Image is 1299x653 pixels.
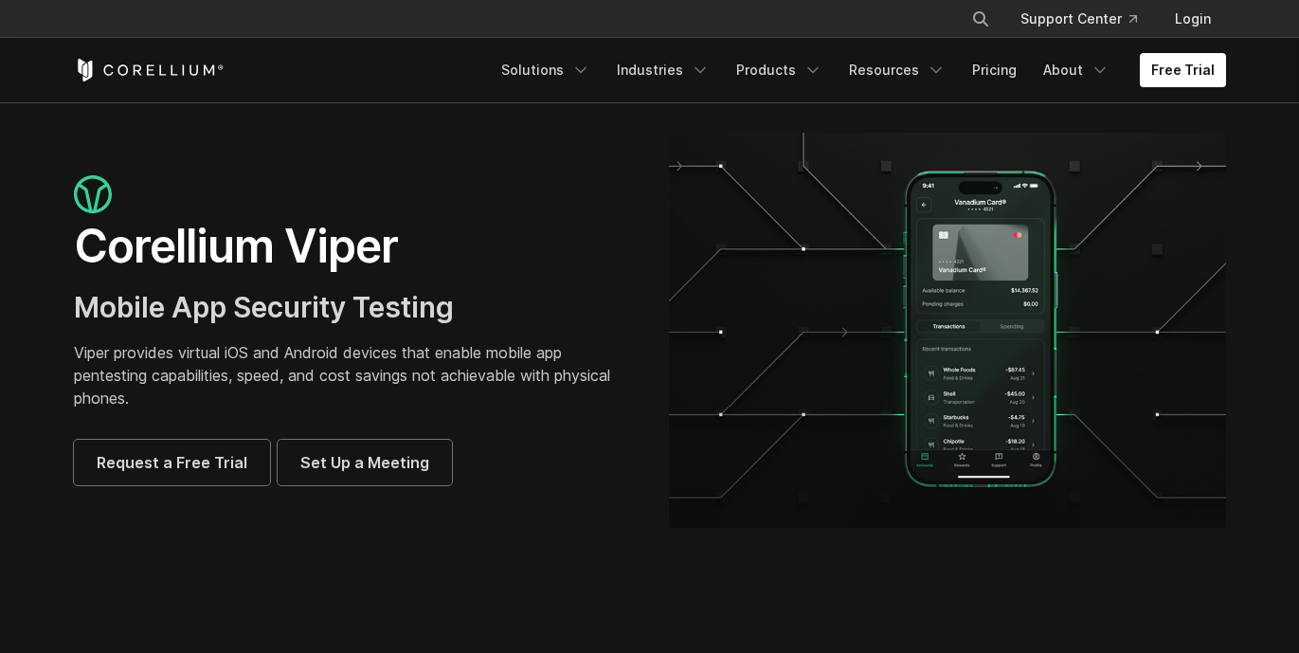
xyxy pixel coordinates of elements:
[838,53,957,87] a: Resources
[74,59,225,82] a: Corellium Home
[725,53,834,87] a: Products
[961,53,1028,87] a: Pricing
[1005,2,1152,36] a: Support Center
[278,440,452,485] a: Set Up a Meeting
[964,2,998,36] button: Search
[74,440,270,485] a: Request a Free Trial
[74,218,631,275] h1: Corellium Viper
[1032,53,1121,87] a: About
[490,53,602,87] a: Solutions
[1160,2,1226,36] a: Login
[669,133,1226,528] img: viper_hero
[74,175,112,214] img: viper_icon_large
[97,451,247,474] span: Request a Free Trial
[490,53,1226,87] div: Navigation Menu
[300,451,429,474] span: Set Up a Meeting
[74,341,631,409] p: Viper provides virtual iOS and Android devices that enable mobile app pentesting capabilities, sp...
[948,2,1226,36] div: Navigation Menu
[74,290,454,324] span: Mobile App Security Testing
[1140,53,1226,87] a: Free Trial
[605,53,721,87] a: Industries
